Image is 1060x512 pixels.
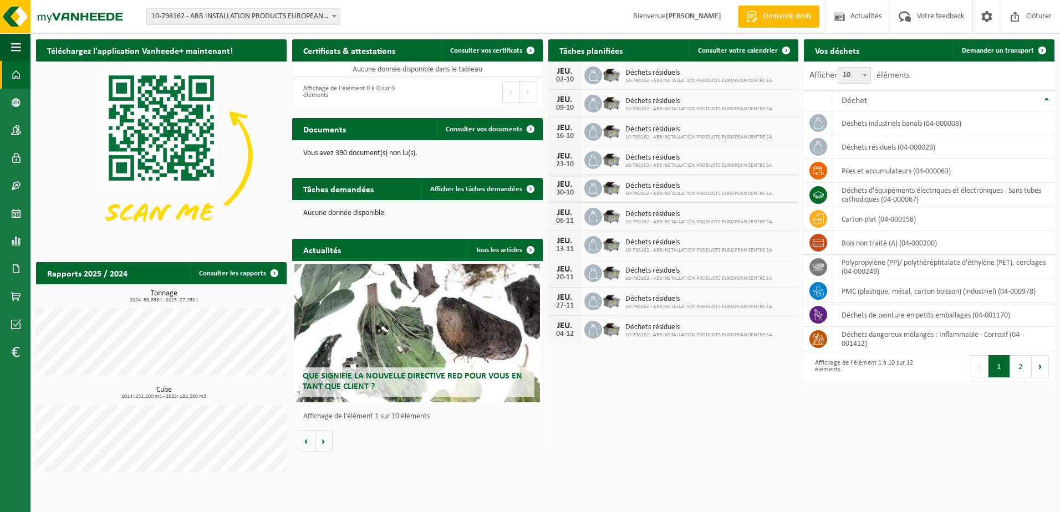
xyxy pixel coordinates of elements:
div: 02-10 [554,76,576,84]
p: Affichage de l'élément 1 sur 10 éléments [303,413,537,421]
div: JEU. [554,124,576,132]
h2: Téléchargez l'application Vanheede+ maintenant! [36,39,244,61]
td: Aucune donnée disponible dans le tableau [292,62,543,77]
h2: Actualités [292,239,352,260]
h3: Tonnage [42,290,287,303]
iframe: chat widget [6,488,185,512]
button: Previous [971,355,988,377]
span: Déchets résiduels [625,182,772,191]
div: JEU. [554,180,576,189]
span: Demande devis [761,11,814,22]
h2: Certificats & attestations [292,39,406,61]
div: JEU. [554,95,576,104]
span: Afficher les tâches demandées [430,186,522,193]
div: 13-11 [554,245,576,253]
a: Demander un transport [953,39,1053,62]
span: 10-798162 - ABB INSTALLATION PRODUCTS EUROPEAN CENTRE SA [625,78,772,84]
span: Déchets résiduels [625,267,772,275]
a: Tous les articles [467,239,542,261]
img: WB-5000-GAL-GY-01 [602,150,621,168]
h3: Cube [42,386,287,400]
img: WB-5000-GAL-GY-01 [602,291,621,310]
span: Consulter votre calendrier [698,47,778,54]
td: carton plat (04-000158) [833,207,1054,231]
td: Piles et accumulateurs (04-000063) [833,159,1054,183]
td: déchets de peinture en petits emballages (04-001170) [833,303,1054,327]
span: Déchets résiduels [625,210,772,219]
a: Consulter vos documents [437,118,542,140]
span: Déchets résiduels [625,323,772,332]
span: Déchets résiduels [625,69,772,78]
div: JEU. [554,67,576,76]
p: Vous avez 390 document(s) non lu(s). [303,150,532,157]
img: WB-5000-GAL-GY-01 [602,319,621,338]
p: Aucune donnée disponible. [303,209,532,217]
td: bois non traité (A) (04-000200) [833,231,1054,255]
td: déchets dangereux mélangés : Inflammable - Corrosif (04-001412) [833,327,1054,351]
img: WB-5000-GAL-GY-01 [602,263,621,281]
button: Vorige [298,430,315,452]
td: déchets industriels banals (04-000008) [833,111,1054,135]
span: 2024: 68,838 t - 2025: 27,930 t [42,298,287,303]
h2: Vos déchets [804,39,870,61]
span: 10-798162 - ABB INSTALLATION PRODUCTS EUROPEAN CENTRE SA [625,134,772,141]
div: 20-11 [554,274,576,281]
img: WB-5000-GAL-GY-01 [602,178,621,197]
div: JEU. [554,237,576,245]
h2: Documents [292,118,357,140]
img: WB-5000-GAL-GY-01 [602,93,621,112]
div: 04-12 [554,330,576,338]
span: 10-798162 - ABB INSTALLATION PRODUCTS EUROPEAN CENTRE SA - HOUDENG-GOEGNIES [147,9,340,24]
div: JEU. [554,293,576,302]
td: PMC (plastique, métal, carton boisson) (industriel) (04-000978) [833,279,1054,303]
span: Que signifie la nouvelle directive RED pour vous en tant que client ? [303,372,522,391]
div: 16-10 [554,132,576,140]
span: 10-798162 - ABB INSTALLATION PRODUCTS EUROPEAN CENTRE SA [625,219,772,226]
span: 10-798162 - ABB INSTALLATION PRODUCTS EUROPEAN CENTRE SA [625,332,772,339]
span: 10-798162 - ABB INSTALLATION PRODUCTS EUROPEAN CENTRE SA [625,247,772,254]
td: polypropylène (PP)/ polythéréphtalate d'éthylène (PET), cerclages (04-000249) [833,255,1054,279]
div: JEU. [554,321,576,330]
a: Que signifie la nouvelle directive RED pour vous en tant que client ? [294,264,540,402]
span: Déchet [842,96,867,105]
span: Déchets résiduels [625,125,772,134]
div: 23-10 [554,161,576,168]
span: 10 [838,68,870,83]
a: Consulter votre calendrier [689,39,797,62]
a: Afficher les tâches demandées [421,178,542,200]
span: Demander un transport [962,47,1034,54]
span: Déchets résiduels [625,295,772,304]
td: déchets d'équipements électriques et électroniques - Sans tubes cathodiques (04-000067) [833,183,1054,207]
span: 10 [838,67,871,84]
label: Afficher éléments [809,71,910,80]
a: Demande devis [738,6,819,28]
h2: Tâches planifiées [548,39,634,61]
span: 10-798162 - ABB INSTALLATION PRODUCTS EUROPEAN CENTRE SA - HOUDENG-GOEGNIES [146,8,340,25]
span: 10-798162 - ABB INSTALLATION PRODUCTS EUROPEAN CENTRE SA [625,191,772,197]
img: WB-5000-GAL-GY-01 [602,234,621,253]
span: 10-798162 - ABB INSTALLATION PRODUCTS EUROPEAN CENTRE SA [625,304,772,310]
h2: Rapports 2025 / 2024 [36,262,139,284]
img: Download de VHEPlus App [36,62,287,249]
span: Déchets résiduels [625,97,772,106]
strong: [PERSON_NAME] [666,12,721,21]
td: déchets résiduels (04-000029) [833,135,1054,159]
h2: Tâches demandées [292,178,385,199]
button: Volgende [315,430,333,452]
span: 10-798162 - ABB INSTALLATION PRODUCTS EUROPEAN CENTRE SA [625,275,772,282]
img: WB-5000-GAL-GY-01 [602,65,621,84]
button: Next [520,81,537,103]
button: 2 [1010,355,1032,377]
span: Déchets résiduels [625,153,772,162]
button: Next [1032,355,1049,377]
div: 30-10 [554,189,576,197]
div: JEU. [554,152,576,161]
div: Affichage de l'élément 0 à 0 sur 0 éléments [298,80,412,104]
span: Consulter vos certificats [450,47,522,54]
img: WB-5000-GAL-GY-01 [602,121,621,140]
div: Affichage de l'élément 1 à 10 sur 12 éléments [809,354,924,378]
button: 1 [988,355,1010,377]
span: Déchets résiduels [625,238,772,247]
div: 09-10 [554,104,576,112]
a: Consulter vos certificats [441,39,542,62]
